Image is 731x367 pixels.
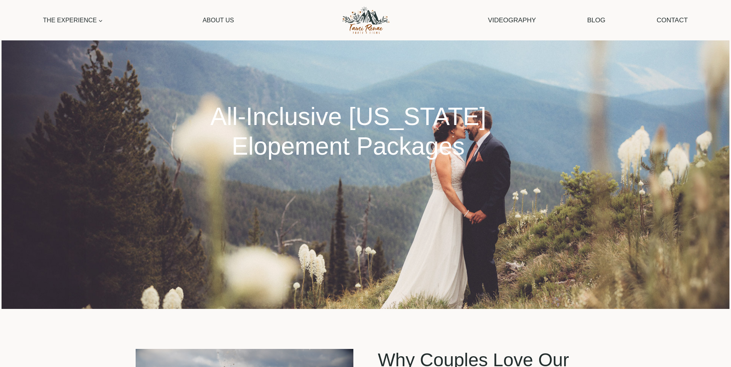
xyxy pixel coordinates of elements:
[39,12,107,29] a: The Experience
[199,12,238,29] a: About Us
[653,10,692,30] a: Contact
[484,10,692,30] nav: Secondary
[484,10,540,30] a: Videography
[334,4,397,36] img: Tami Renae Photo & Films Logo
[193,102,504,161] h1: All-Inclusive [US_STATE] Elopement Packages
[583,10,610,30] a: Blog
[43,15,103,25] span: The Experience
[39,12,238,29] nav: Primary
